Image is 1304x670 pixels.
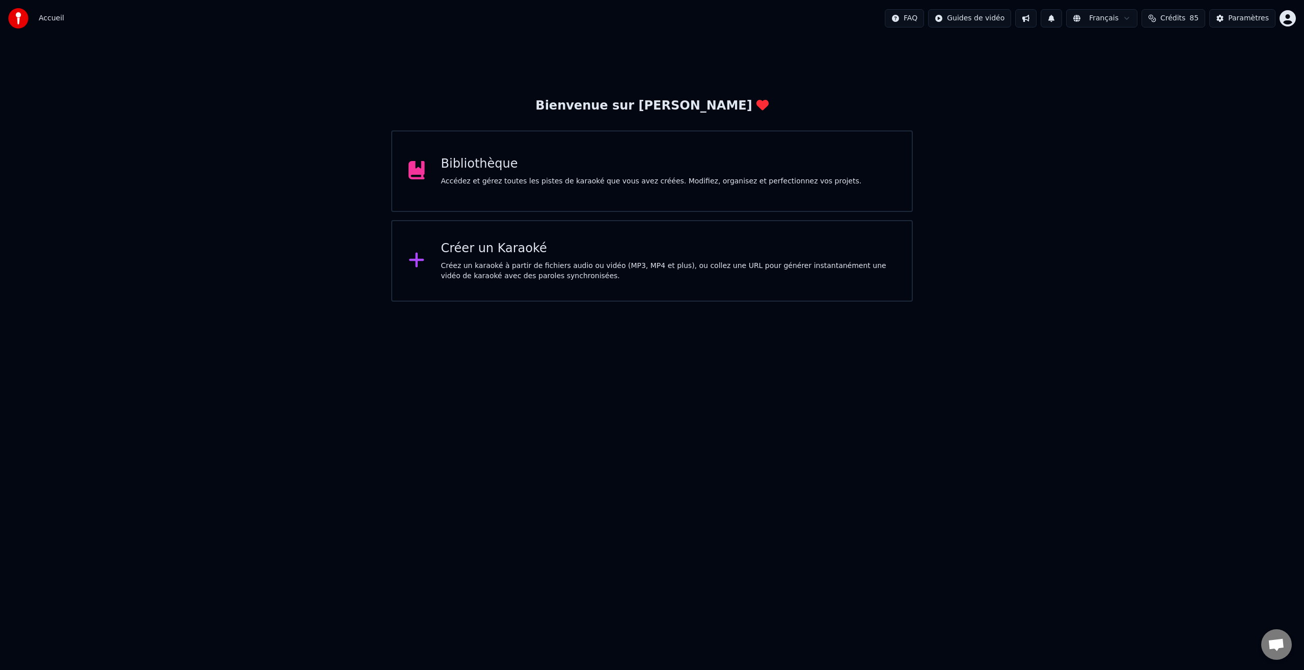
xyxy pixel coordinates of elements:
div: Créer un Karaoké [441,240,896,257]
button: FAQ [885,9,924,28]
div: Paramètres [1228,13,1269,23]
div: Créez un karaoké à partir de fichiers audio ou vidéo (MP3, MP4 et plus), ou collez une URL pour g... [441,261,896,281]
img: youka [8,8,29,29]
span: Accueil [39,13,64,23]
span: Crédits [1160,13,1185,23]
button: Paramètres [1209,9,1275,28]
button: Guides de vidéo [928,9,1011,28]
div: Accédez et gérez toutes les pistes de karaoké que vous avez créées. Modifiez, organisez et perfec... [441,176,862,186]
span: 85 [1189,13,1199,23]
div: Ouvrir le chat [1261,629,1292,660]
button: Crédits85 [1142,9,1205,28]
nav: breadcrumb [39,13,64,23]
div: Bibliothèque [441,156,862,172]
div: Bienvenue sur [PERSON_NAME] [535,98,768,114]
